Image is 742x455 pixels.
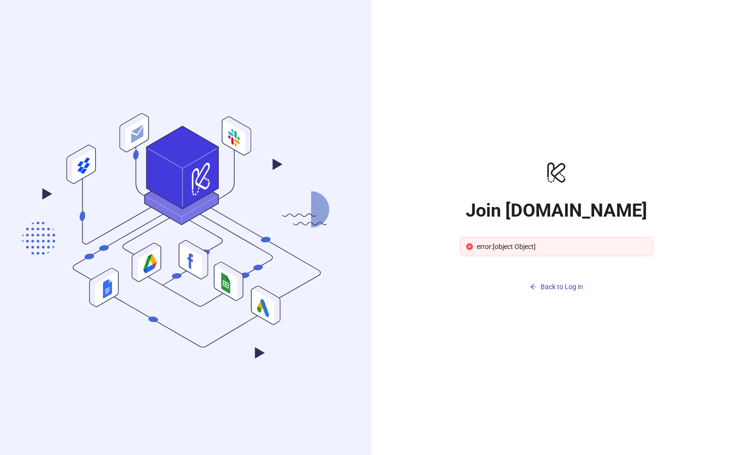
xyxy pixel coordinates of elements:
span: Back to Log in [541,283,583,291]
span: close-circle [466,243,473,250]
div: error:[object Object] [477,241,647,252]
span: arrow-left [530,283,537,290]
h1: Join [DOMAIN_NAME] [460,199,653,221]
a: Back to Log in [460,264,653,295]
button: Back to Log in [460,279,653,295]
